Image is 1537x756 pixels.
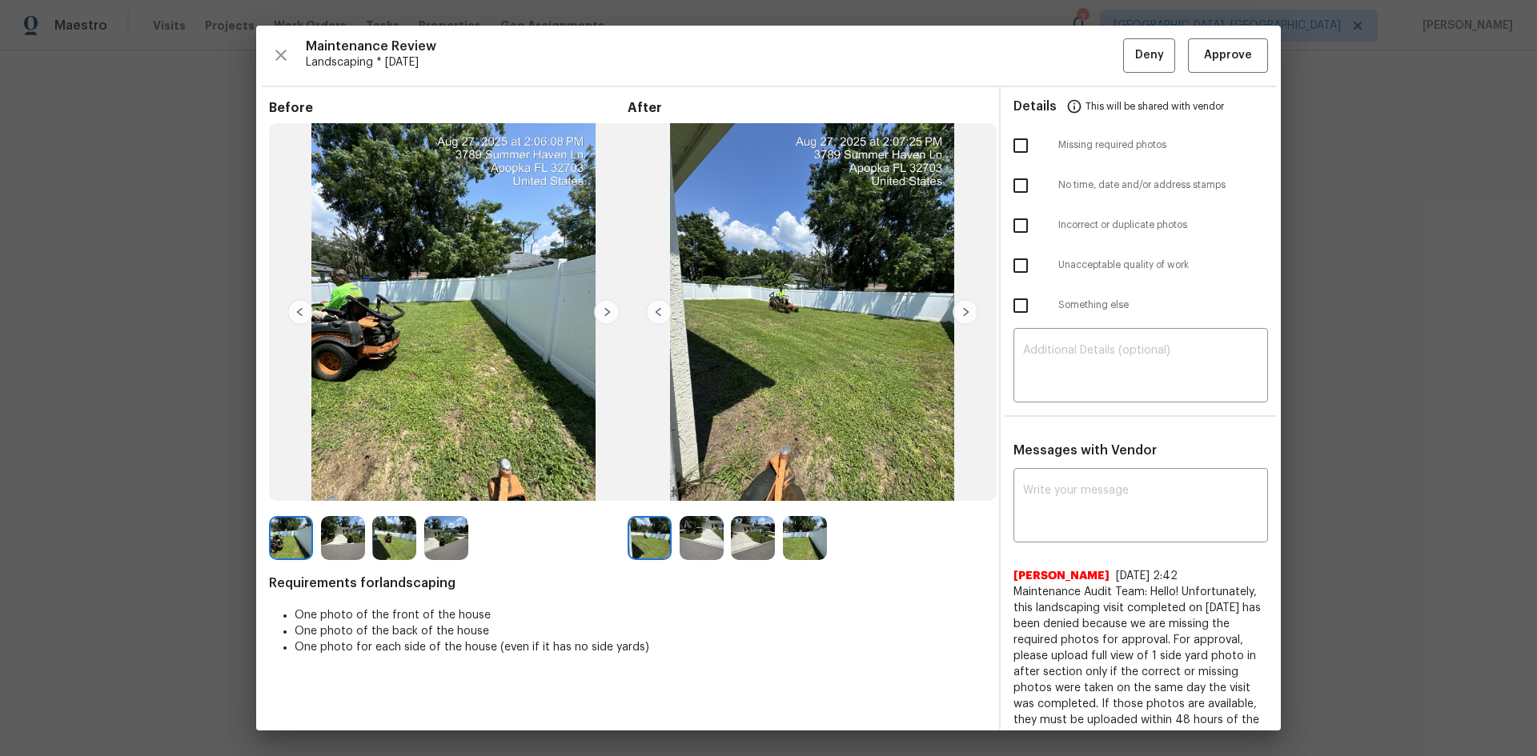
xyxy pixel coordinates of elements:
[295,639,986,655] li: One photo for each side of the house (even if it has no side yards)
[628,100,986,116] span: After
[1001,166,1281,206] div: No time, date and/or address stamps
[1058,218,1268,232] span: Incorrect or duplicate photos
[287,299,313,325] img: left-chevron-button-url
[1001,206,1281,246] div: Incorrect or duplicate photos
[306,54,1123,70] span: Landscaping * [DATE]
[1135,46,1164,66] span: Deny
[1058,138,1268,152] span: Missing required photos
[295,607,986,623] li: One photo of the front of the house
[269,575,986,591] span: Requirements for landscaping
[1013,444,1157,457] span: Messages with Vendor
[594,299,620,325] img: right-chevron-button-url
[1086,87,1224,126] span: This will be shared with vendor
[1188,38,1268,73] button: Approve
[953,299,978,325] img: right-chevron-button-url
[1001,246,1281,286] div: Unacceptable quality of work
[1013,568,1110,584] span: [PERSON_NAME]
[1204,46,1252,66] span: Approve
[1058,258,1268,272] span: Unacceptable quality of work
[1001,126,1281,166] div: Missing required photos
[306,38,1123,54] span: Maintenance Review
[1058,298,1268,312] span: Something else
[1013,87,1057,126] span: Details
[295,623,986,639] li: One photo of the back of the house
[1116,570,1178,582] span: [DATE] 2:42
[269,100,628,116] span: Before
[1123,38,1175,73] button: Deny
[1001,286,1281,326] div: Something else
[1058,178,1268,192] span: No time, date and/or address stamps
[646,299,672,325] img: left-chevron-button-url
